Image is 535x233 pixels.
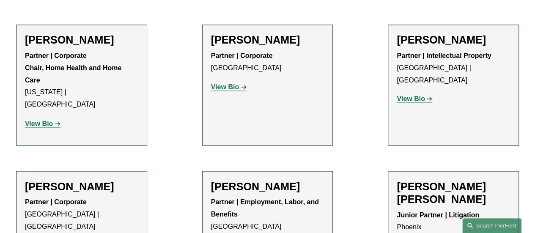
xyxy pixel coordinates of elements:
[397,95,432,102] a: View Bio
[25,120,60,127] a: View Bio
[397,95,425,102] strong: View Bio
[211,198,321,217] strong: Partner | Employment, Labor, and Benefits
[25,52,87,59] strong: Partner | Corporate
[25,64,123,84] strong: Chair, Home Health and Home Care
[211,196,324,232] p: [GEOGRAPHIC_DATA]
[25,120,53,127] strong: View Bio
[211,33,324,46] h2: [PERSON_NAME]
[211,52,273,59] strong: Partner | Corporate
[397,211,479,218] strong: Junior Partner | Litigation
[25,198,87,205] strong: Partner | Corporate
[211,83,239,90] strong: View Bio
[462,218,521,233] a: Search this site
[397,50,510,86] p: [GEOGRAPHIC_DATA] | [GEOGRAPHIC_DATA]
[211,180,324,192] h2: [PERSON_NAME]
[397,33,510,46] h2: [PERSON_NAME]
[397,52,491,59] strong: Partner | Intellectual Property
[25,50,138,111] p: [US_STATE] | [GEOGRAPHIC_DATA]
[25,33,138,46] h2: [PERSON_NAME]
[211,50,324,74] p: [GEOGRAPHIC_DATA]
[211,83,247,90] a: View Bio
[397,180,510,206] h2: [PERSON_NAME] [PERSON_NAME]
[25,180,138,192] h2: [PERSON_NAME]
[25,196,138,232] p: [GEOGRAPHIC_DATA] | [GEOGRAPHIC_DATA]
